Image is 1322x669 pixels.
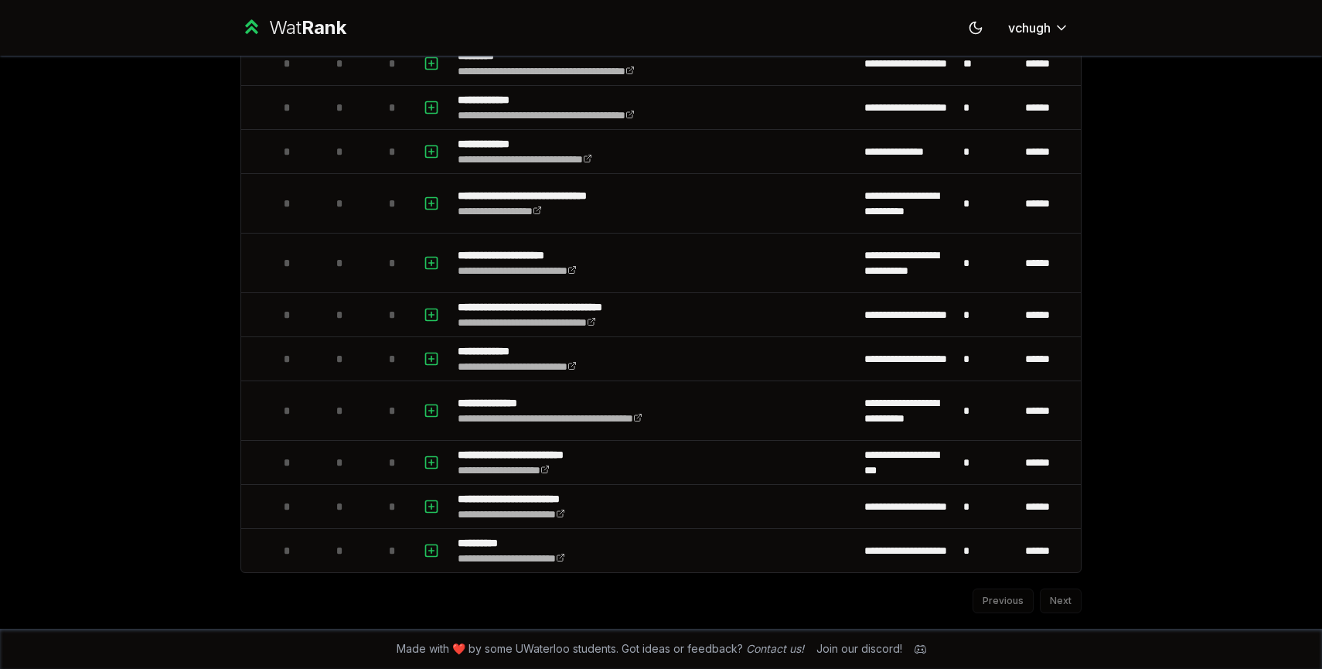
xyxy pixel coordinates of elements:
span: Rank [302,16,346,39]
a: WatRank [240,15,346,40]
div: Join our discord! [816,641,902,657]
button: vchugh [996,14,1082,42]
a: Contact us! [746,642,804,655]
span: Made with ❤️ by some UWaterloo students. Got ideas or feedback? [397,641,804,657]
div: Wat [269,15,346,40]
span: vchugh [1008,19,1051,37]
